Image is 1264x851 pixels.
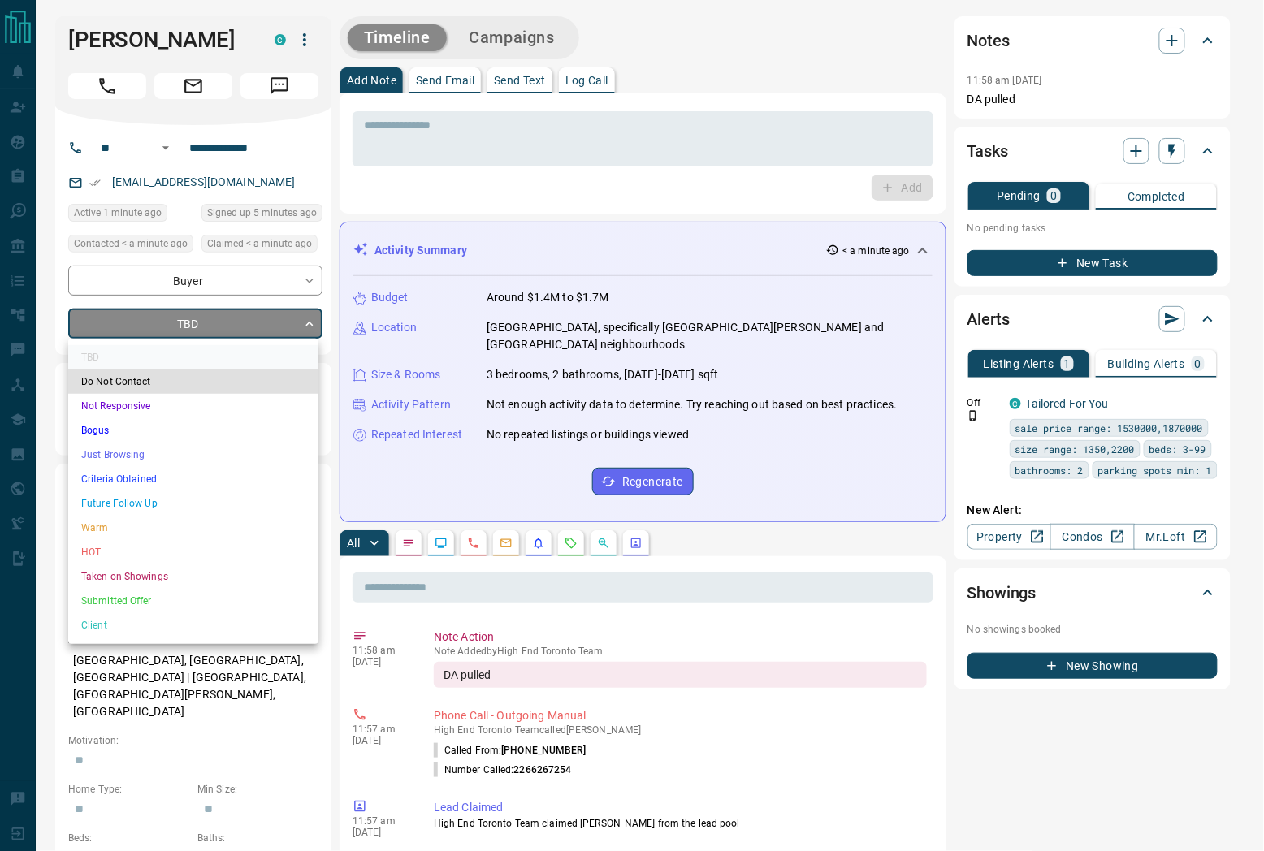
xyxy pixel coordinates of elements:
li: Criteria Obtained [68,467,318,491]
li: Client [68,613,318,637]
li: Submitted Offer [68,589,318,613]
li: HOT [68,540,318,564]
li: Bogus [68,418,318,443]
li: Do Not Contact [68,369,318,394]
li: Taken on Showings [68,564,318,589]
li: Just Browsing [68,443,318,467]
li: Warm [68,516,318,540]
li: Not Responsive [68,394,318,418]
li: Future Follow Up [68,491,318,516]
